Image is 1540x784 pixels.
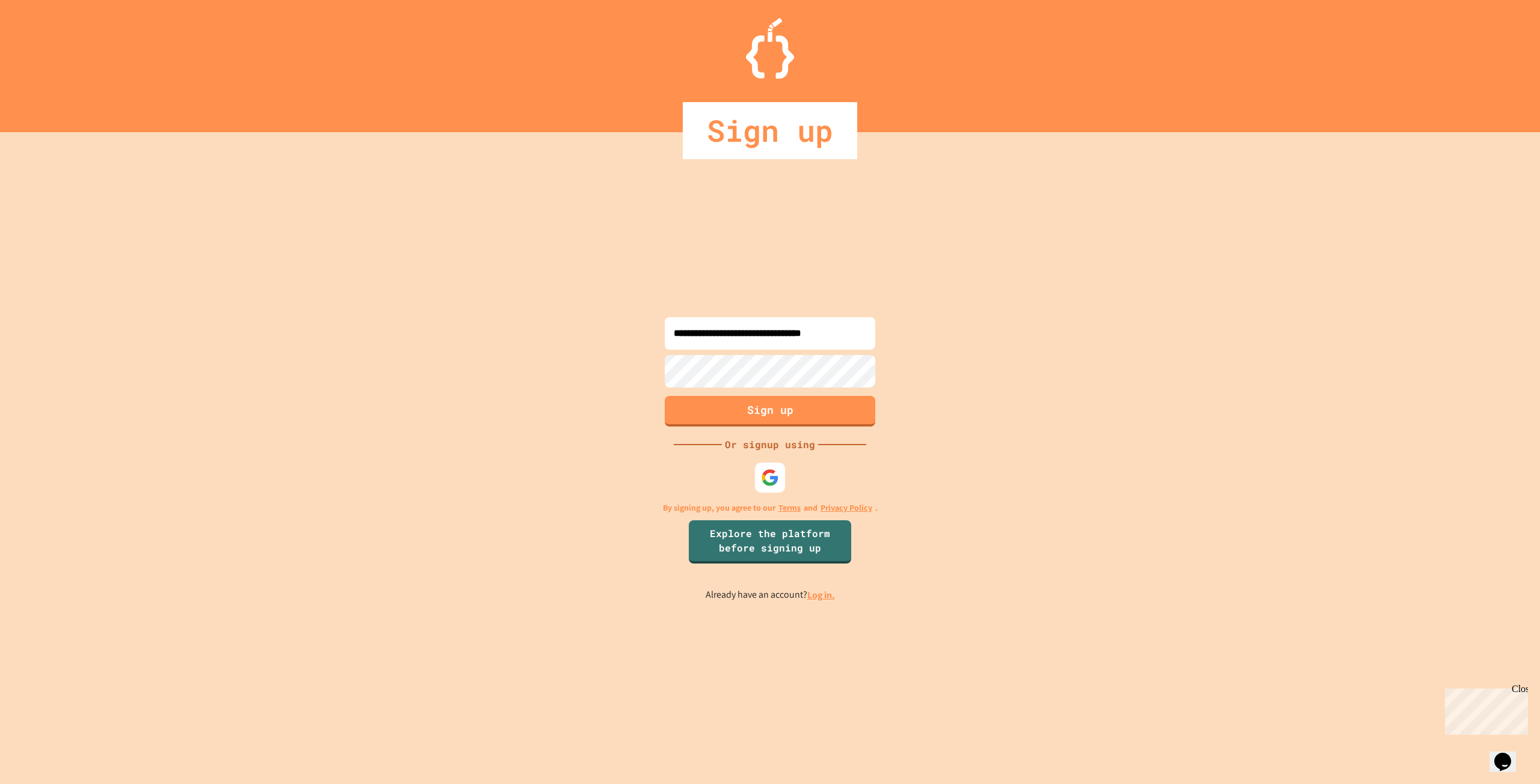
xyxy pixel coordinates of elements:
a: Explore the platform before signing up [689,520,851,564]
div: Sign up [683,102,857,159]
iframe: chat widget [1489,736,1528,772]
a: Terms [778,502,801,514]
button: Sign up [665,396,875,427]
img: google-icon.svg [761,469,779,487]
p: By signing up, you agree to our and . [663,502,878,514]
a: Log in. [807,589,835,601]
p: Already have an account? [706,588,835,603]
div: Or signup using [722,437,818,452]
img: Logo.svg [746,18,794,79]
a: Privacy Policy [821,502,872,514]
div: Chat with us now!Close [5,5,83,76]
iframe: chat widget [1440,684,1528,735]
